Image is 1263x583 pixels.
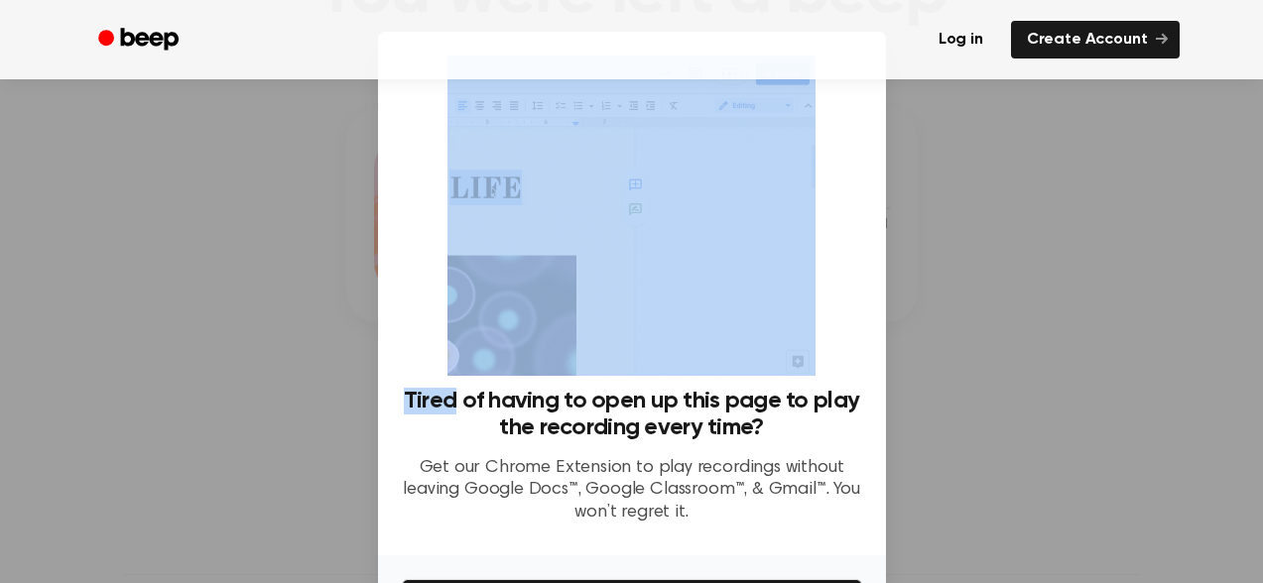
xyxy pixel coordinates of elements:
[447,56,816,376] img: Beep extension in action
[402,457,862,525] p: Get our Chrome Extension to play recordings without leaving Google Docs™, Google Classroom™, & Gm...
[1011,21,1180,58] a: Create Account
[84,21,196,59] a: Beep
[402,388,862,441] h3: Tired of having to open up this page to play the recording every time?
[923,21,999,58] a: Log in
